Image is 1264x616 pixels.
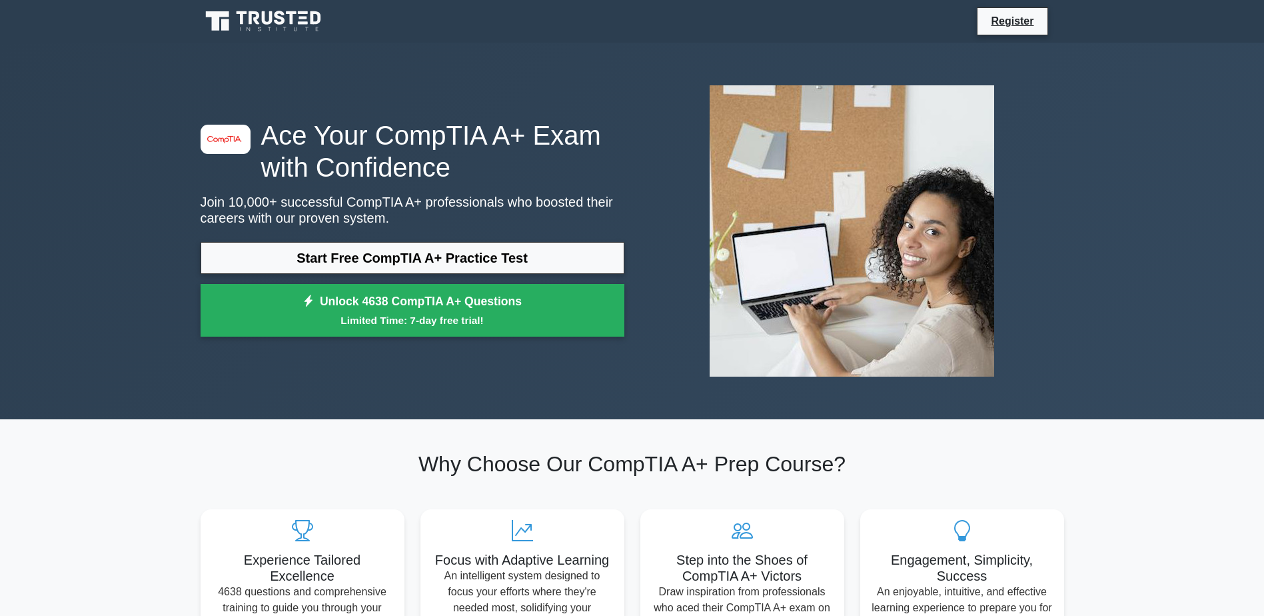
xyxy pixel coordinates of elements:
[651,552,834,584] h5: Step into the Shoes of CompTIA A+ Victors
[201,242,624,274] a: Start Free CompTIA A+ Practice Test
[217,313,608,328] small: Limited Time: 7-day free trial!
[871,552,1053,584] h5: Engagement, Simplicity, Success
[211,552,394,584] h5: Experience Tailored Excellence
[983,13,1041,29] a: Register
[201,451,1064,477] h2: Why Choose Our CompTIA A+ Prep Course?
[431,552,614,568] h5: Focus with Adaptive Learning
[201,119,624,183] h1: Ace Your CompTIA A+ Exam with Confidence
[201,194,624,226] p: Join 10,000+ successful CompTIA A+ professionals who boosted their careers with our proven system.
[201,284,624,337] a: Unlock 4638 CompTIA A+ QuestionsLimited Time: 7-day free trial!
